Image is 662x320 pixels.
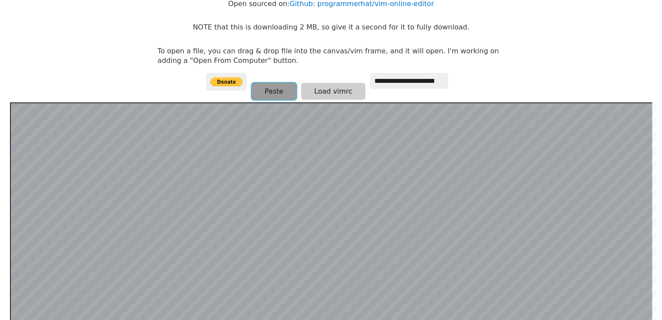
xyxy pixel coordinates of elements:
button: Paste [252,83,296,100]
p: NOTE that this is downloading 2 MB, so give it a second for it to fully download. [193,23,469,32]
p: To open a file, you can drag & drop file into the canvas/vim frame, and it will open. I'm working... [157,46,505,66]
button: Load vimrc [301,83,365,100]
